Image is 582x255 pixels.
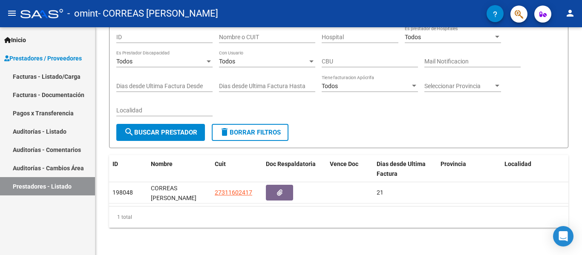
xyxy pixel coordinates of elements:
[7,8,17,18] mat-icon: menu
[215,160,226,167] span: Cuit
[212,124,288,141] button: Borrar Filtros
[322,83,338,89] span: Todos
[4,35,26,45] span: Inicio
[437,155,501,183] datatable-header-cell: Provincia
[147,155,211,183] datatable-header-cell: Nombre
[501,155,565,183] datatable-header-cell: Localidad
[112,189,133,196] span: 198048
[553,226,573,246] div: Open Intercom Messenger
[377,160,426,177] span: Dias desde Ultima Factura
[112,160,118,167] span: ID
[98,4,218,23] span: - CORREAS [PERSON_NAME]
[219,58,235,65] span: Todos
[116,58,133,65] span: Todos
[109,206,568,228] div: 1 total
[124,129,197,136] span: Buscar Prestador
[124,127,134,137] mat-icon: search
[373,155,437,183] datatable-header-cell: Dias desde Ultima Factura
[504,160,531,167] span: Localidad
[326,155,373,183] datatable-header-cell: Vence Doc
[266,160,316,167] span: Doc Respaldatoria
[405,34,421,40] span: Todos
[441,160,466,167] span: Provincia
[151,160,173,167] span: Nombre
[4,54,82,63] span: Prestadores / Proveedores
[330,160,358,167] span: Vence Doc
[109,155,147,183] datatable-header-cell: ID
[151,183,208,201] div: CORREAS [PERSON_NAME]
[116,124,205,141] button: Buscar Prestador
[211,155,262,183] datatable-header-cell: Cuit
[424,83,493,90] span: Seleccionar Provincia
[377,189,383,196] span: 21
[215,189,252,196] span: 27311602417
[262,155,326,183] datatable-header-cell: Doc Respaldatoria
[219,129,281,136] span: Borrar Filtros
[565,8,575,18] mat-icon: person
[219,127,230,137] mat-icon: delete
[67,4,98,23] span: - omint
